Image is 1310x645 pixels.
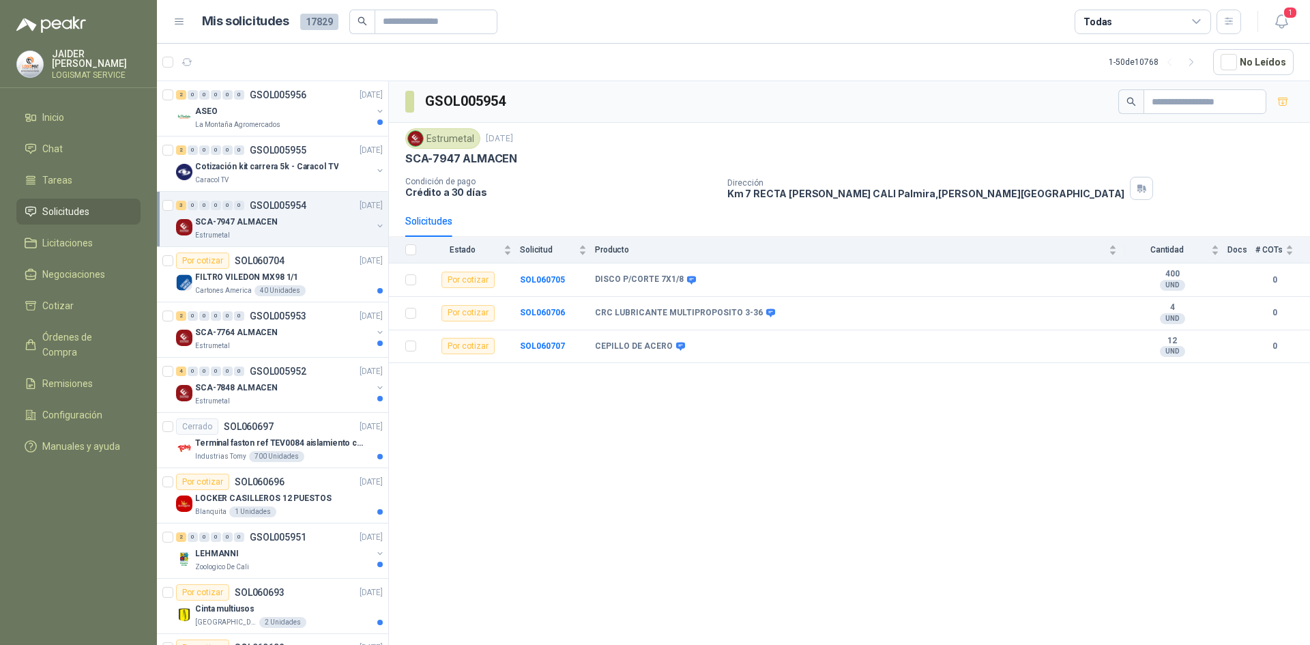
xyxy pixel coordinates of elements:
p: SCA-7947 ALMACEN [405,152,517,166]
div: UND [1160,346,1185,357]
p: [DATE] [360,199,383,212]
b: 400 [1125,269,1219,280]
div: 2 [176,532,186,542]
a: 3 0 0 0 0 0 GSOL005954[DATE] Company LogoSCA-7947 ALMACENEstrumetal [176,197,385,241]
div: 0 [188,145,198,155]
b: DISCO P/CORTE 7X1/8 [595,274,684,285]
span: Estado [424,245,501,255]
p: Km 7 RECTA [PERSON_NAME] CALI Palmira , [PERSON_NAME][GEOGRAPHIC_DATA] [727,188,1125,199]
a: Solicitudes [16,199,141,225]
div: 0 [234,311,244,321]
p: SCA-7848 ALMACEN [195,382,278,395]
span: Manuales y ayuda [42,439,120,454]
p: GSOL005952 [250,367,306,376]
p: Cotización kit carrera 5k - Caracol TV [195,160,338,173]
p: FILTRO VILEDON MX98 1/1 [195,271,298,284]
div: Estrumetal [405,128,480,149]
a: Chat [16,136,141,162]
p: La Montaña Agromercados [195,119,280,130]
div: 3 [176,201,186,210]
img: Company Logo [176,164,192,180]
a: Por cotizarSOL060704[DATE] Company LogoFILTRO VILEDON MX98 1/1Cartones America40 Unidades [157,247,388,302]
div: Por cotizar [176,474,229,490]
p: Terminal faston ref TEV0084 aislamiento completo [195,437,365,450]
a: SOL060705 [520,275,565,285]
div: 0 [222,201,233,210]
a: Por cotizarSOL060693[DATE] Company LogoCinta multiusos[GEOGRAPHIC_DATA]2 Unidades [157,579,388,634]
div: 0 [222,532,233,542]
span: search [1126,97,1136,106]
img: Company Logo [176,606,192,622]
span: Licitaciones [42,235,93,250]
span: Producto [595,245,1106,255]
div: 0 [188,311,198,321]
a: SOL060706 [520,308,565,317]
img: Company Logo [176,274,192,291]
p: GSOL005953 [250,311,306,321]
a: 4 0 0 0 0 0 GSOL005952[DATE] Company LogoSCA-7848 ALMACENEstrumetal [176,363,385,407]
div: Por cotizar [441,305,495,321]
div: 0 [211,311,221,321]
p: SOL060697 [224,422,274,431]
a: SOL060707 [520,341,565,351]
span: Órdenes de Compra [42,330,128,360]
p: [DATE] [360,89,383,102]
div: 0 [188,532,198,542]
span: Configuración [42,407,102,422]
p: GSOL005956 [250,90,306,100]
div: Por cotizar [176,584,229,601]
a: Remisiones [16,371,141,397]
div: Cerrado [176,418,218,435]
div: 40 Unidades [254,285,306,296]
a: Licitaciones [16,230,141,256]
a: Configuración [16,402,141,428]
span: # COTs [1255,245,1283,255]
img: Company Logo [176,551,192,567]
div: UND [1160,313,1185,324]
p: Crédito a 30 días [405,186,716,198]
p: [DATE] [360,144,383,157]
p: Estrumetal [195,230,230,241]
a: Por cotizarSOL060696[DATE] Company LogoLOCKER CASILLEROS 12 PUESTOSBlanquita1 Unidades [157,468,388,524]
p: Cartones America [195,285,252,296]
p: [DATE] [486,132,513,145]
p: Estrumetal [195,396,230,407]
h1: Mis solicitudes [202,12,289,31]
a: 2 0 0 0 0 0 GSOL005956[DATE] Company LogoASEOLa Montaña Agromercados [176,87,385,130]
img: Logo peakr [16,16,86,33]
span: Tareas [42,173,72,188]
p: SCA-7764 ALMACEN [195,326,278,339]
p: LOCKER CASILLEROS 12 PUESTOS [195,492,332,505]
div: 0 [234,367,244,376]
a: Manuales y ayuda [16,433,141,459]
span: Chat [42,141,63,156]
b: 0 [1255,306,1294,319]
b: 0 [1255,274,1294,287]
a: Inicio [16,104,141,130]
p: Industrias Tomy [195,451,246,462]
span: Solicitudes [42,204,89,219]
img: Company Logo [176,330,192,346]
div: 0 [188,367,198,376]
p: GSOL005955 [250,145,306,155]
div: Por cotizar [441,338,495,354]
p: [GEOGRAPHIC_DATA] [195,617,257,628]
span: Cantidad [1125,245,1208,255]
p: [DATE] [360,586,383,599]
img: Company Logo [408,131,423,146]
p: JAIDER [PERSON_NAME] [52,49,141,68]
div: 0 [222,311,233,321]
div: UND [1160,280,1185,291]
a: 2 0 0 0 0 0 GSOL005955[DATE] Company LogoCotización kit carrera 5k - Caracol TVCaracol TV [176,142,385,186]
p: [DATE] [360,365,383,378]
b: CEPILLO DE ACERO [595,341,673,352]
span: Cotizar [42,298,74,313]
img: Company Logo [176,496,192,512]
p: SOL060696 [235,477,285,487]
th: Cantidad [1125,237,1227,263]
div: 0 [234,145,244,155]
div: 0 [188,90,198,100]
p: SCA-7947 ALMACEN [195,216,278,229]
a: Negociaciones [16,261,141,287]
b: 12 [1125,336,1219,347]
